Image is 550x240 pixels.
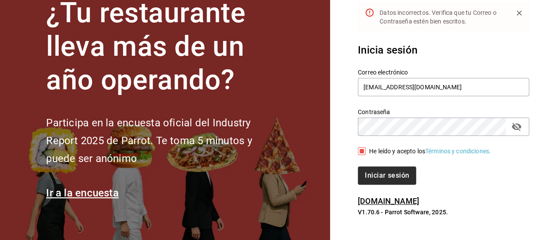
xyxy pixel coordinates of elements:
[425,148,491,155] a: Términos y condiciones.
[46,114,281,167] h2: Participa en la encuesta oficial del Industry Report 2025 de Parrot. Te toma 5 minutos y puede se...
[509,119,524,134] button: passwordField
[358,208,529,216] p: V1.70.6 - Parrot Software, 2025.
[513,7,526,20] button: Close
[358,69,529,75] label: Correo electrónico
[358,78,529,96] input: Ingresa tu correo electrónico
[358,42,529,58] h3: Inicia sesión
[358,166,416,185] button: Iniciar sesión
[380,5,506,29] div: Datos incorrectos. Verifica que tu Correo o Contraseña estén bien escritos.
[46,187,119,199] a: Ir a la encuesta
[369,147,491,156] div: He leído y acepto los
[358,196,419,206] a: [DOMAIN_NAME]
[358,109,529,115] label: Contraseña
